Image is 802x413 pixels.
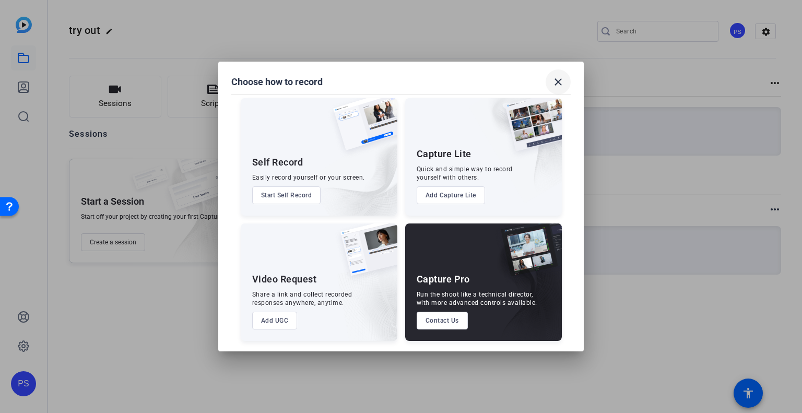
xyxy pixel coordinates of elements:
img: embarkstudio-capture-lite.png [468,98,562,203]
button: Add Capture Lite [417,186,485,204]
div: Share a link and collect recorded responses anywhere, anytime. [252,290,352,307]
div: Run the shoot like a technical director, with more advanced controls available. [417,290,537,307]
div: Easily record yourself or your screen. [252,173,365,182]
div: Self Record [252,156,303,169]
img: ugc-content.png [333,223,397,287]
button: Add UGC [252,312,298,329]
h1: Choose how to record [231,76,323,88]
img: capture-lite.png [497,98,562,162]
img: embarkstudio-ugc-content.png [337,256,397,341]
button: Start Self Record [252,186,321,204]
div: Quick and simple way to record yourself with others. [417,165,513,182]
div: Capture Lite [417,148,471,160]
mat-icon: close [552,76,564,88]
img: embarkstudio-self-record.png [306,121,397,216]
img: capture-pro.png [493,223,562,287]
img: embarkstudio-capture-pro.png [485,237,562,341]
div: Capture Pro [417,273,470,286]
div: Video Request [252,273,317,286]
button: Contact Us [417,312,468,329]
img: self-record.png [325,98,397,161]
